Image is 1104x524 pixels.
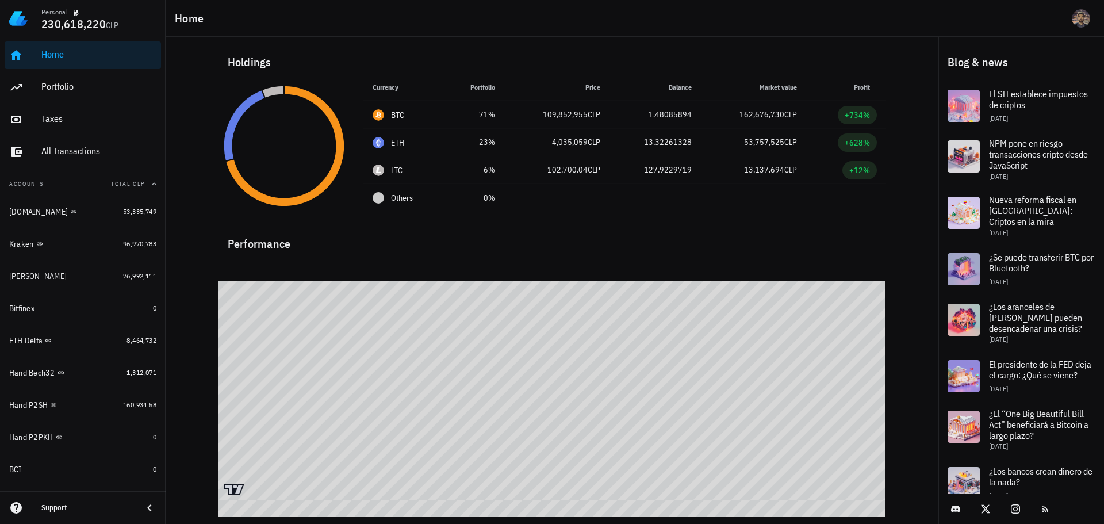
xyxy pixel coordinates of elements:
[989,194,1076,227] span: Nueva reforma fiscal en [GEOGRAPHIC_DATA]: Criptos en la mira
[373,109,384,121] div: BTC-icon
[123,271,156,280] span: 76,992,111
[123,207,156,216] span: 53,335,749
[739,109,784,120] span: 162,676,730
[41,503,133,512] div: Support
[5,391,161,419] a: Hand P2SH 160,934.58
[9,304,34,313] div: Bitfinex
[391,192,413,204] span: Others
[153,465,156,473] span: 0
[543,109,588,120] span: 109,852,955
[609,74,701,101] th: Balance
[845,137,870,148] div: +628%
[552,137,588,147] span: 4,035,059
[784,165,797,175] span: CLP
[454,109,495,121] div: 71%
[9,239,34,249] div: Kraken
[391,137,405,148] div: ETH
[391,165,403,176] div: LTC
[504,74,609,101] th: Price
[938,351,1104,401] a: El presidente de la FED deja el cargo: ¿Qué se viene? [DATE]
[5,230,161,258] a: Kraken 96,970,783
[989,442,1008,450] span: [DATE]
[5,74,161,101] a: Portfolio
[874,193,877,203] span: -
[391,109,405,121] div: BTC
[849,165,870,176] div: +12%
[1072,9,1090,28] div: avatar
[989,137,1088,171] span: NPM pone en riesgo transacciones cripto desde JavaScript
[989,465,1092,488] span: ¿Los bancos crean dinero de la nada?
[744,137,784,147] span: 53,757,525
[784,109,797,120] span: CLP
[9,207,68,217] div: [DOMAIN_NAME]
[794,193,797,203] span: -
[175,9,208,28] h1: Home
[123,239,156,248] span: 96,970,783
[454,164,495,176] div: 6%
[41,49,156,60] div: Home
[9,271,67,281] div: [PERSON_NAME]
[41,16,106,32] span: 230,618,220
[5,456,161,483] a: BCI 0
[989,408,1088,441] span: ¿El “One Big Beautiful Bill Act” beneficiará a Bitcoin a largo plazo?
[938,458,1104,508] a: ¿Los bancos crean dinero de la nada? [DATE]
[989,301,1082,334] span: ¿Los aranceles de [PERSON_NAME] pueden desencadenar una crisis?
[454,192,495,204] div: 0%
[989,251,1094,274] span: ¿Se puede transferir BTC por Bluetooth?
[41,81,156,92] div: Portfolio
[588,109,600,120] span: CLP
[619,109,692,121] div: 1.48085894
[9,400,48,410] div: Hand P2SH
[444,74,504,101] th: Portfolio
[845,109,870,121] div: +734%
[989,277,1008,286] span: [DATE]
[989,358,1091,381] span: El presidente de la FED deja el cargo: ¿Qué se viene?
[989,228,1008,237] span: [DATE]
[224,484,244,495] a: Charting by TradingView
[218,44,886,81] div: Holdings
[701,74,806,101] th: Market value
[9,9,28,28] img: LedgiFi
[5,170,161,198] button: AccountsTotal CLP
[989,384,1008,393] span: [DATE]
[5,294,161,322] a: Bitfinex 0
[989,114,1008,123] span: [DATE]
[9,336,43,346] div: ETH Delta
[41,113,156,124] div: Taxes
[153,433,156,441] span: 0
[9,465,22,475] div: BCI
[938,294,1104,351] a: ¿Los aranceles de [PERSON_NAME] pueden desencadenar una crisis? [DATE]
[111,180,145,188] span: Total CLP
[126,368,156,377] span: 1,312,071
[588,137,600,147] span: CLP
[619,136,692,148] div: 13.32261328
[126,336,156,345] span: 8,464,732
[454,136,495,148] div: 23%
[9,368,55,378] div: Hand Bech32
[123,400,156,409] span: 160,934.58
[938,44,1104,81] div: Blog & news
[854,83,877,91] span: Profit
[363,74,444,101] th: Currency
[989,172,1008,181] span: [DATE]
[989,88,1088,110] span: El SII establece impuestos de criptos
[744,165,784,175] span: 13,137,694
[938,244,1104,294] a: ¿Se puede transferir BTC por Bluetooth? [DATE]
[989,335,1008,343] span: [DATE]
[373,165,384,176] div: LTC-icon
[5,41,161,69] a: Home
[784,137,797,147] span: CLP
[218,225,886,253] div: Performance
[5,262,161,290] a: [PERSON_NAME] 76,992,111
[5,327,161,354] a: ETH Delta 8,464,732
[938,188,1104,244] a: Nueva reforma fiscal en [GEOGRAPHIC_DATA]: Criptos en la mira [DATE]
[597,193,600,203] span: -
[9,433,53,442] div: Hand P2PKH
[547,165,588,175] span: 102,700.04
[938,401,1104,458] a: ¿El “One Big Beautiful Bill Act” beneficiará a Bitcoin a largo plazo? [DATE]
[5,359,161,387] a: Hand Bech32 1,312,071
[153,304,156,312] span: 0
[41,146,156,156] div: All Transactions
[689,193,692,203] span: -
[588,165,600,175] span: CLP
